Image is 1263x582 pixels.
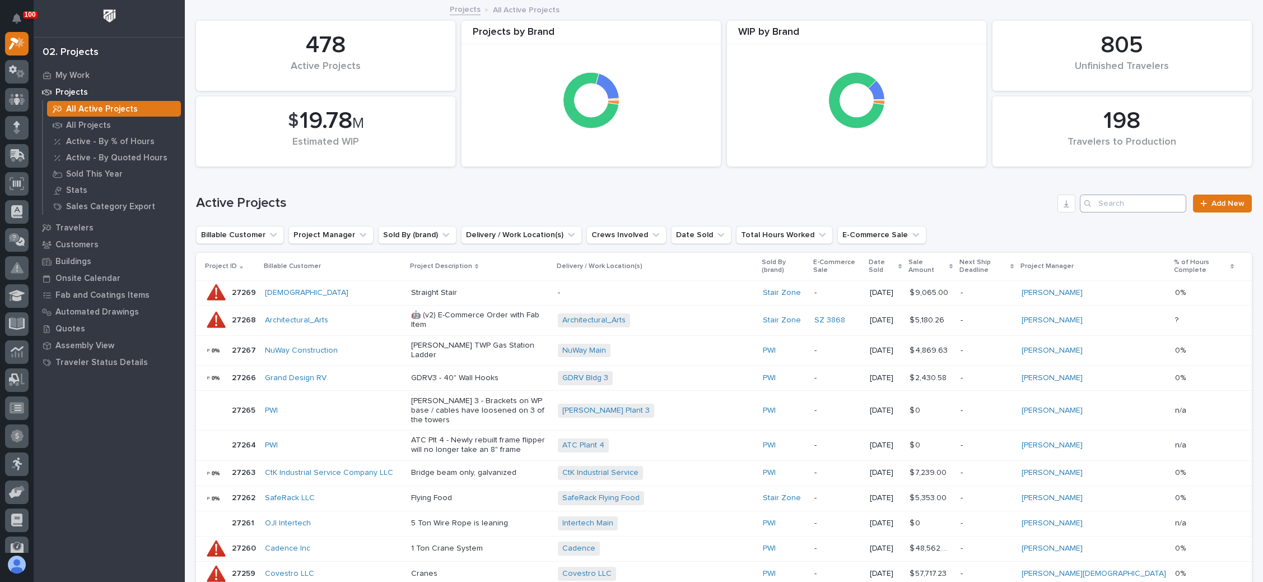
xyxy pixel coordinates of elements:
[43,198,185,214] a: Sales Category Export
[562,346,606,355] a: NuWay Main
[288,226,374,244] button: Project Manager
[215,136,436,160] div: Estimated WIP
[910,344,950,355] p: $ 4,869.63
[215,61,436,84] div: Active Projects
[43,182,185,198] a: Stats
[837,226,926,244] button: E-Commerce Sale
[410,260,472,272] p: Project Description
[870,569,901,579] p: [DATE]
[25,11,36,19] p: 100
[1012,31,1233,59] div: 805
[232,438,258,450] p: 27264
[763,493,801,503] a: Stair Zone
[586,226,667,244] button: Crews Involved
[450,2,481,15] a: Projects
[55,87,88,98] p: Projects
[910,404,922,415] p: $ 0
[763,288,801,298] a: Stair Zone
[411,569,549,579] p: Cranes
[562,569,612,579] a: Covestro LLC
[869,256,896,277] p: Date Sold
[961,406,1013,415] p: -
[55,358,148,368] p: Traveler Status Details
[1175,438,1189,450] p: n/a
[411,341,549,360] p: [PERSON_NAME] TWP Gas Station Ladder
[910,567,949,579] p: $ 57,717.23
[461,226,582,244] button: Delivery / Work Location(s)
[814,288,861,298] p: -
[265,346,338,355] a: NuWay Construction
[232,491,258,503] p: 27262
[961,373,1013,383] p: -
[265,373,327,383] a: Grand Design RV
[1022,519,1083,528] a: [PERSON_NAME]
[99,6,120,26] img: Workspace Logo
[910,542,954,553] p: $ 48,562.00
[763,544,776,553] a: PWI
[814,569,861,579] p: -
[34,354,185,371] a: Traveler Status Details
[265,316,328,325] a: Architectural_Arts
[814,346,861,355] p: -
[910,466,949,478] p: $ 7,239.00
[1012,61,1233,84] div: Unfinished Travelers
[265,569,314,579] a: Covestro LLC
[1175,313,1181,325] p: ?
[908,256,947,277] p: Sale Amount
[1174,256,1228,277] p: % of Hours Complete
[1022,493,1083,503] a: [PERSON_NAME]
[5,553,29,576] button: users-avatar
[411,373,549,383] p: GDRV3 - 40" Wall Hooks
[870,519,901,528] p: [DATE]
[1022,441,1083,450] a: [PERSON_NAME]
[43,150,185,165] a: Active - By Quoted Hours
[43,101,185,117] a: All Active Projects
[1211,200,1245,207] span: Add New
[55,307,139,317] p: Automated Drawings
[55,324,85,334] p: Quotes
[196,226,284,244] button: Billable Customer
[34,67,185,84] a: My Work
[232,542,258,553] p: 27260
[1175,286,1188,298] p: 0%
[1022,406,1083,415] a: [PERSON_NAME]
[43,117,185,133] a: All Projects
[1175,491,1188,503] p: 0%
[411,288,549,298] p: Straight Stair
[814,468,861,478] p: -
[814,519,861,528] p: -
[961,468,1013,478] p: -
[493,3,560,15] p: All Active Projects
[961,569,1013,579] p: -
[232,371,258,383] p: 27266
[763,373,776,383] a: PWI
[763,441,776,450] a: PWI
[870,316,901,325] p: [DATE]
[66,121,111,131] p: All Projects
[55,71,90,81] p: My Work
[1022,346,1083,355] a: [PERSON_NAME]
[870,288,901,298] p: [DATE]
[562,441,604,450] a: ATC Plant 4
[265,468,393,478] a: CtK Industrial Service Company LLC
[1175,344,1188,355] p: 0%
[910,438,922,450] p: $ 0
[1022,316,1083,325] a: [PERSON_NAME]
[66,153,167,163] p: Active - By Quoted Hours
[961,288,1013,298] p: -
[34,337,185,354] a: Assembly View
[5,7,29,30] button: Notifications
[562,544,595,553] a: Cadence
[34,236,185,253] a: Customers
[34,253,185,270] a: Buildings
[961,441,1013,450] p: -
[1175,466,1188,478] p: 0%
[43,133,185,149] a: Active - By % of Hours
[870,544,901,553] p: [DATE]
[265,288,348,298] a: [DEMOGRAPHIC_DATA]
[558,288,754,298] p: -
[462,26,721,45] div: Projects by Brand
[232,516,257,528] p: 27261
[215,31,436,59] div: 478
[232,567,258,579] p: 27259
